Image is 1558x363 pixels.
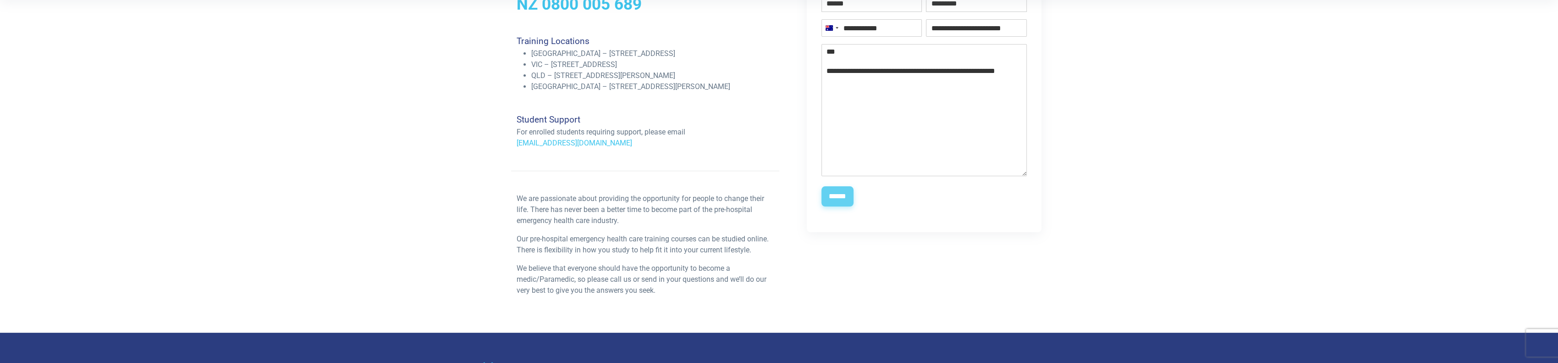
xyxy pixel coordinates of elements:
[517,193,774,226] p: We are passionate about providing the opportunity for people to change their life. There has neve...
[531,81,774,92] li: [GEOGRAPHIC_DATA] – [STREET_ADDRESS][PERSON_NAME]
[531,59,774,70] li: VIC – [STREET_ADDRESS]
[822,20,841,36] button: Selected country
[517,36,774,46] h4: Training Locations
[517,139,632,147] a: [EMAIL_ADDRESS][DOMAIN_NAME]
[531,48,774,59] li: [GEOGRAPHIC_DATA] – [STREET_ADDRESS]
[517,114,774,125] h4: Student Support
[517,263,774,296] p: We believe that everyone should have the opportunity to become a medic/Paramedic, so please call ...
[531,70,774,81] li: QLD – [STREET_ADDRESS][PERSON_NAME]
[517,234,774,256] p: Our pre-hospital emergency health care training courses can be studied online. There is flexibili...
[517,127,774,138] p: For enrolled students requiring support, please email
